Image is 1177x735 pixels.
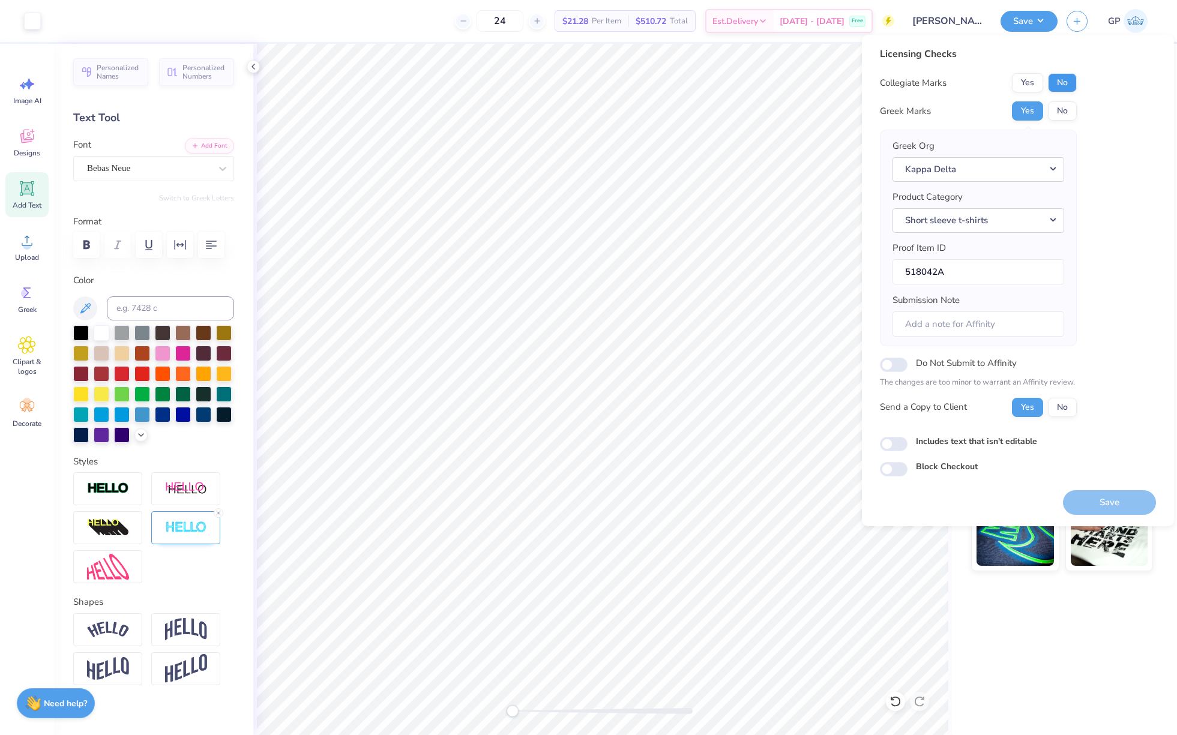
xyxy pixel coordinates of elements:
[44,698,87,709] strong: Need help?
[1048,398,1077,417] button: No
[1048,101,1077,121] button: No
[107,296,234,320] input: e.g. 7428 c
[182,64,227,80] span: Personalized Numbers
[1001,11,1058,32] button: Save
[977,506,1054,566] img: Glow in the Dark Ink
[13,96,41,106] span: Image AI
[165,481,207,496] img: Shadow
[893,293,960,307] label: Submission Note
[893,157,1064,182] button: Kappa Delta
[73,110,234,126] div: Text Tool
[1012,398,1043,417] button: Yes
[1012,73,1043,92] button: Yes
[159,58,234,86] button: Personalized Numbers
[73,215,234,229] label: Format
[15,253,39,262] span: Upload
[165,521,207,535] img: Negative Space
[159,193,234,203] button: Switch to Greek Letters
[87,482,129,496] img: Stroke
[477,10,523,32] input: – –
[852,17,863,25] span: Free
[87,554,129,580] img: Free Distort
[903,9,992,33] input: Untitled Design
[893,139,935,153] label: Greek Org
[893,190,963,204] label: Product Category
[13,200,41,210] span: Add Text
[916,435,1037,448] label: Includes text that isn't editable
[18,305,37,314] span: Greek
[893,208,1064,233] button: Short sleeve t-shirts
[592,15,621,28] span: Per Item
[1012,101,1043,121] button: Yes
[1071,506,1148,566] img: Water based Ink
[880,104,931,118] div: Greek Marks
[880,76,947,90] div: Collegiate Marks
[87,622,129,638] img: Arc
[7,357,47,376] span: Clipart & logos
[73,58,148,86] button: Personalized Names
[636,15,666,28] span: $510.72
[916,355,1017,371] label: Do Not Submit to Affinity
[13,419,41,428] span: Decorate
[185,138,234,154] button: Add Font
[880,377,1077,389] p: The changes are too minor to warrant an Affinity review.
[916,460,978,473] label: Block Checkout
[712,15,758,28] span: Est. Delivery
[1108,14,1121,28] span: GP
[893,311,1064,337] input: Add a note for Affinity
[1103,9,1153,33] a: GP
[670,15,688,28] span: Total
[73,595,103,609] label: Shapes
[87,518,129,538] img: 3D Illusion
[87,657,129,680] img: Flag
[880,47,1077,61] div: Licensing Checks
[893,241,946,255] label: Proof Item ID
[165,654,207,683] img: Rise
[880,400,967,414] div: Send a Copy to Client
[73,455,98,469] label: Styles
[507,705,519,717] div: Accessibility label
[165,618,207,641] img: Arch
[73,138,91,152] label: Font
[780,15,844,28] span: [DATE] - [DATE]
[14,148,40,158] span: Designs
[73,274,234,287] label: Color
[1048,73,1077,92] button: No
[562,15,588,28] span: $21.28
[97,64,141,80] span: Personalized Names
[1124,9,1148,33] img: Germaine Penalosa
